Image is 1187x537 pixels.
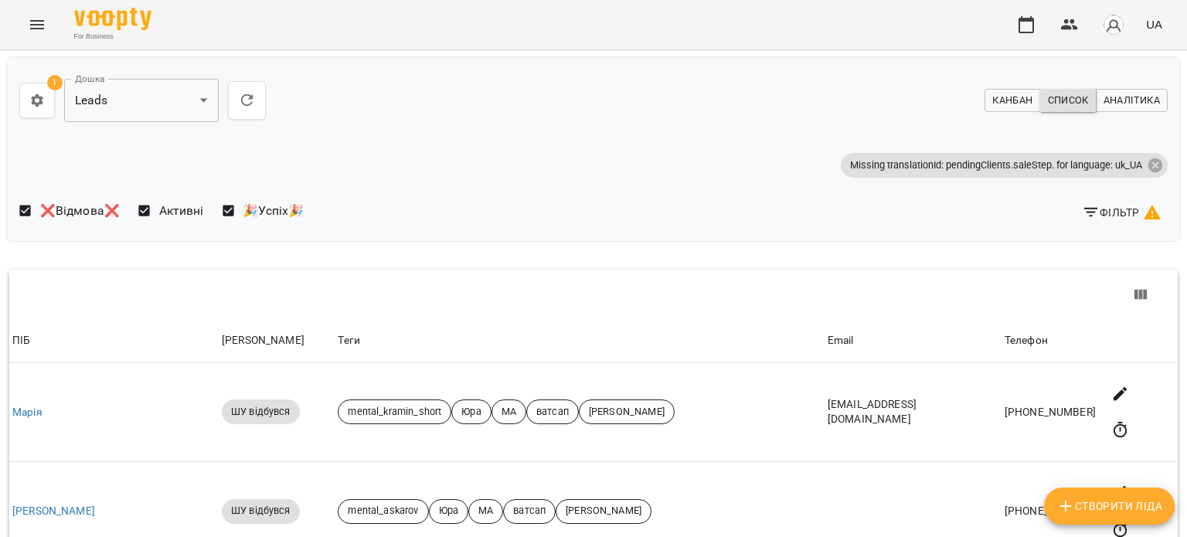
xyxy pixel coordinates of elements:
[469,504,502,518] span: МА
[12,505,95,517] a: [PERSON_NAME]
[841,153,1168,178] div: Missing translationId: pendingClients.saleStep. for language: uk_UA
[9,270,1178,319] div: Table Toolbar
[1146,16,1162,32] span: UA
[1048,92,1089,109] span: Список
[430,504,468,518] span: Юра
[47,75,63,90] span: 1
[841,158,1151,172] span: Missing translationId: pendingClients.saleStep. for language: uk_UA
[74,32,151,42] span: For Business
[12,406,43,418] a: Марія
[222,331,332,350] div: [PERSON_NAME]
[12,331,216,350] div: ПІБ
[1082,203,1161,222] span: Фільтр
[159,202,204,220] span: Активні
[338,331,821,350] div: Теги
[74,8,151,30] img: Voopty Logo
[452,405,490,419] span: Юра
[222,405,300,419] span: ШУ відбувся
[504,504,555,518] span: ватсап
[828,331,998,350] div: Email
[1076,199,1168,226] button: Фільтр
[825,363,1002,462] td: [EMAIL_ADDRESS][DOMAIN_NAME]
[1005,331,1096,350] div: Телефон
[222,504,300,518] span: ШУ відбувся
[338,504,427,518] span: mental_askarov
[580,405,674,419] span: [PERSON_NAME]
[1056,497,1162,515] span: Створити Ліда
[1104,92,1160,109] span: Аналітика
[992,92,1032,109] span: Канбан
[1140,10,1168,39] button: UA
[1096,89,1168,112] button: Аналітика
[64,79,219,122] div: Leads
[243,202,304,220] span: 🎉Успіх🎉
[985,89,1040,112] button: Канбан
[40,202,120,220] span: ❌Відмова❌
[556,504,651,518] span: [PERSON_NAME]
[222,399,300,424] div: ШУ відбувся
[1122,277,1159,314] button: View Columns
[1040,89,1097,112] button: Список
[19,6,56,43] button: Menu
[1002,363,1099,462] td: [PHONE_NUMBER]
[338,405,451,419] span: mental_kramin_short
[222,499,300,524] div: ШУ відбувся
[1044,488,1175,525] button: Створити Ліда
[1103,14,1124,36] img: avatar_s.png
[527,405,578,419] span: ватсап
[492,405,525,419] span: МА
